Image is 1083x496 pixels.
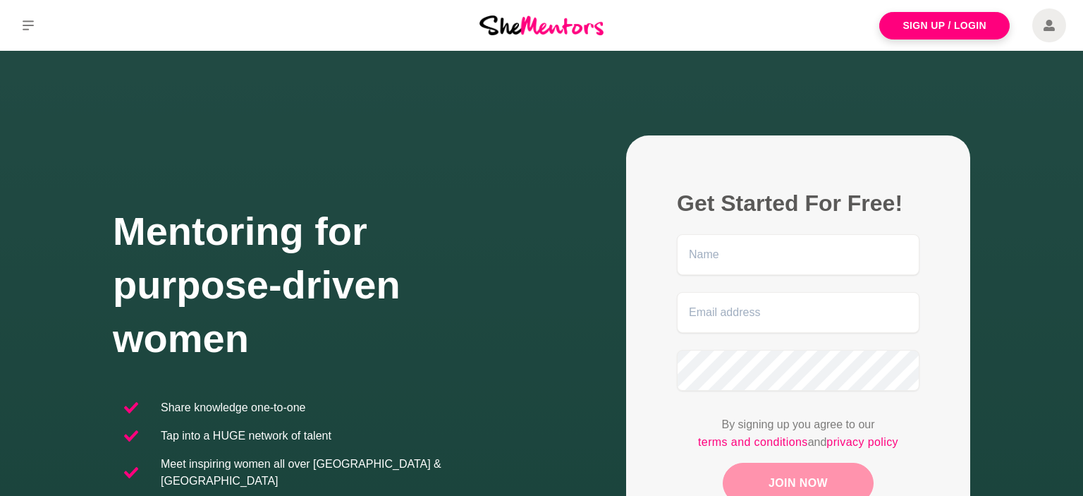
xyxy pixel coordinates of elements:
p: Share knowledge one-to-one [161,399,305,416]
a: terms and conditions [698,433,808,452]
h1: Mentoring for purpose-driven women [113,205,541,365]
input: Name [677,234,919,275]
a: privacy policy [826,433,898,452]
h2: Get Started For Free! [677,189,919,217]
p: By signing up you agree to our and [677,416,919,452]
p: Meet inspiring women all over [GEOGRAPHIC_DATA] & [GEOGRAPHIC_DATA] [161,456,530,490]
input: Email address [677,292,919,333]
p: Tap into a HUGE network of talent [161,428,331,444]
img: She Mentors Logo [479,16,604,35]
a: Sign Up / Login [879,12,1010,40]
